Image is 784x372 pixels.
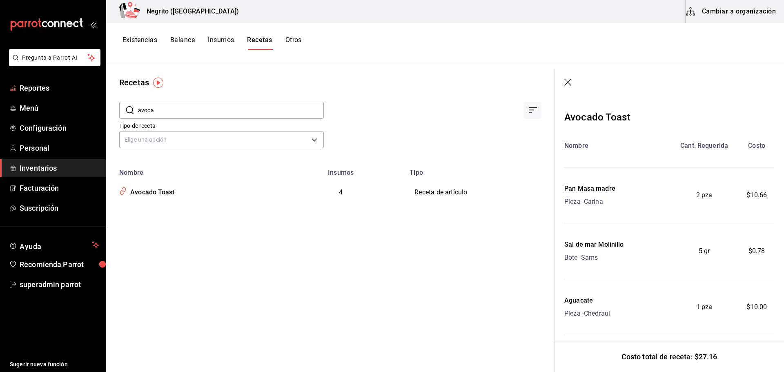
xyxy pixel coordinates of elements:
div: Pieza - Chedraui [564,309,610,319]
span: Pregunta a Parrot AI [22,53,88,62]
div: Costo [739,141,774,151]
span: Menú [20,102,99,114]
span: 2 pza [696,190,713,200]
button: Otros [285,36,302,50]
span: Reportes [20,82,99,94]
span: Recomienda Parrot [20,259,99,270]
div: Pieza - Carina [564,197,615,207]
button: open_drawer_menu [90,21,96,28]
div: Costo total de receta: $27.16 [555,341,784,372]
div: navigation tabs [122,36,302,50]
div: Pan Masa madre [564,184,615,194]
div: Aguacate [564,296,610,305]
a: Pregunta a Parrot AI [6,59,100,68]
span: Suscripción [20,203,99,214]
span: Personal [20,143,99,154]
label: Tipo de receta [119,123,324,129]
span: 1 pza [696,302,713,312]
div: Cant. Requerida [669,141,739,151]
th: Nombre [106,164,277,176]
span: Configuración [20,123,99,134]
span: $0.78 [748,246,765,256]
span: Facturación [20,183,99,194]
span: 5 gr [699,246,710,256]
button: Pregunta a Parrot AI [9,49,100,66]
span: $10.66 [746,190,767,200]
h3: Negrito ([GEOGRAPHIC_DATA]) [140,7,239,16]
div: Avocado Toast [127,185,174,197]
img: Tooltip marker [153,78,163,88]
td: Receta de artículo [405,176,554,208]
div: Elige una opción [119,131,324,148]
span: 4 [339,188,343,196]
div: Sal de mar Molinillo [564,240,624,249]
span: Ayuda [20,240,89,250]
button: Insumos [208,36,234,50]
div: Nombre [564,141,669,151]
button: Existencias [122,36,157,50]
span: superadmin parrot [20,279,99,290]
button: Balance [170,36,195,50]
table: inventoriesTable [106,164,554,208]
th: Insumos [277,164,405,176]
span: Sugerir nueva función [10,360,99,369]
input: Buscar nombre de receta [138,102,324,118]
th: Tipo [405,164,554,176]
span: $10.00 [746,302,767,312]
div: Ordenar por [524,102,541,119]
div: Bote - Sams [564,253,624,263]
div: Avocado Toast [564,110,630,125]
span: Inventarios [20,163,99,174]
button: Recetas [247,36,272,50]
div: Recetas [119,76,149,89]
